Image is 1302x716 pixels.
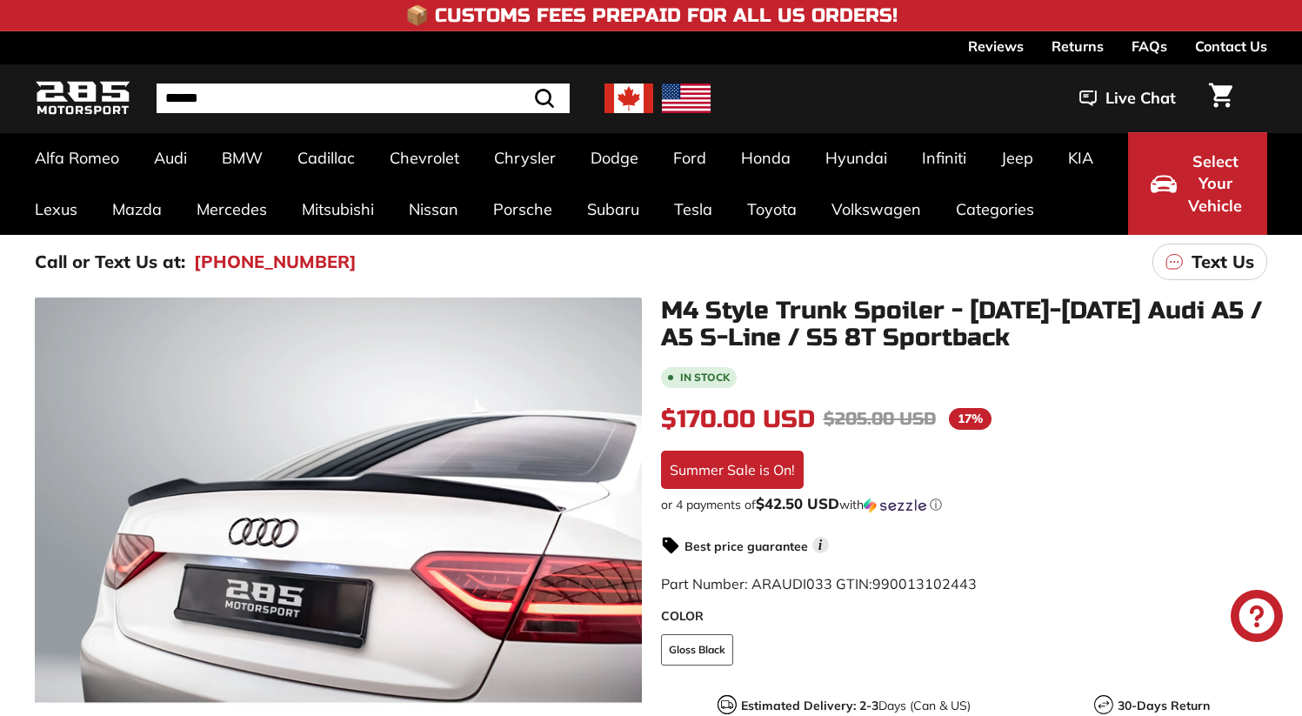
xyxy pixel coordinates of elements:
span: 990013102443 [872,575,977,592]
div: or 4 payments of$42.50 USDwithSezzle Click to learn more about Sezzle [661,496,1268,513]
a: Porsche [476,184,570,235]
strong: Estimated Delivery: 2-3 [741,698,878,713]
a: Honda [724,132,808,184]
a: Reviews [968,31,1024,61]
label: COLOR [661,607,1268,626]
a: Ford [656,132,724,184]
img: Sezzle [864,498,926,513]
a: Categories [938,184,1052,235]
a: BMW [204,132,280,184]
a: [PHONE_NUMBER] [194,249,357,275]
span: $170.00 USD [661,405,815,434]
a: Cadillac [280,132,372,184]
a: Hyundai [808,132,905,184]
a: FAQs [1132,31,1167,61]
a: Mazda [95,184,179,235]
a: Infiniti [905,132,984,184]
a: Volkswagen [814,184,938,235]
span: Part Number: ARAUDI033 GTIN: [661,575,977,592]
a: Audi [137,132,204,184]
div: Summer Sale is On! [661,451,804,489]
a: Lexus [17,184,95,235]
a: Alfa Romeo [17,132,137,184]
input: Search [157,84,570,113]
a: Returns [1052,31,1104,61]
p: Days (Can & US) [741,697,971,715]
a: Cart [1199,69,1243,128]
a: Toyota [730,184,814,235]
img: Logo_285_Motorsport_areodynamics_components [35,78,130,119]
p: Call or Text Us at: [35,249,185,275]
div: or 4 payments of with [661,496,1268,513]
a: KIA [1051,132,1111,184]
p: Text Us [1192,249,1254,275]
span: Select Your Vehicle [1185,151,1245,217]
a: Mitsubishi [284,184,391,235]
a: Subaru [570,184,657,235]
span: Live Chat [1105,87,1176,110]
a: Nissan [391,184,476,235]
strong: 30-Days Return [1118,698,1210,713]
a: Dodge [573,132,656,184]
a: Chevrolet [372,132,477,184]
a: Contact Us [1195,31,1267,61]
span: i [812,537,829,553]
inbox-online-store-chat: Shopify online store chat [1225,590,1288,646]
a: Mercedes [179,184,284,235]
span: $205.00 USD [824,408,936,430]
a: Chrysler [477,132,573,184]
span: $42.50 USD [756,494,839,512]
strong: Best price guarantee [684,539,808,554]
a: Tesla [657,184,730,235]
button: Select Your Vehicle [1128,132,1267,235]
h4: 📦 Customs Fees Prepaid for All US Orders! [405,5,898,26]
a: Jeep [984,132,1051,184]
span: 17% [949,408,992,430]
h1: M4 Style Trunk Spoiler - [DATE]-[DATE] Audi A5 / A5 S-Line / S5 8T Sportback [661,298,1268,351]
b: In stock [680,372,730,383]
a: Text Us [1152,244,1267,280]
button: Live Chat [1057,77,1199,120]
